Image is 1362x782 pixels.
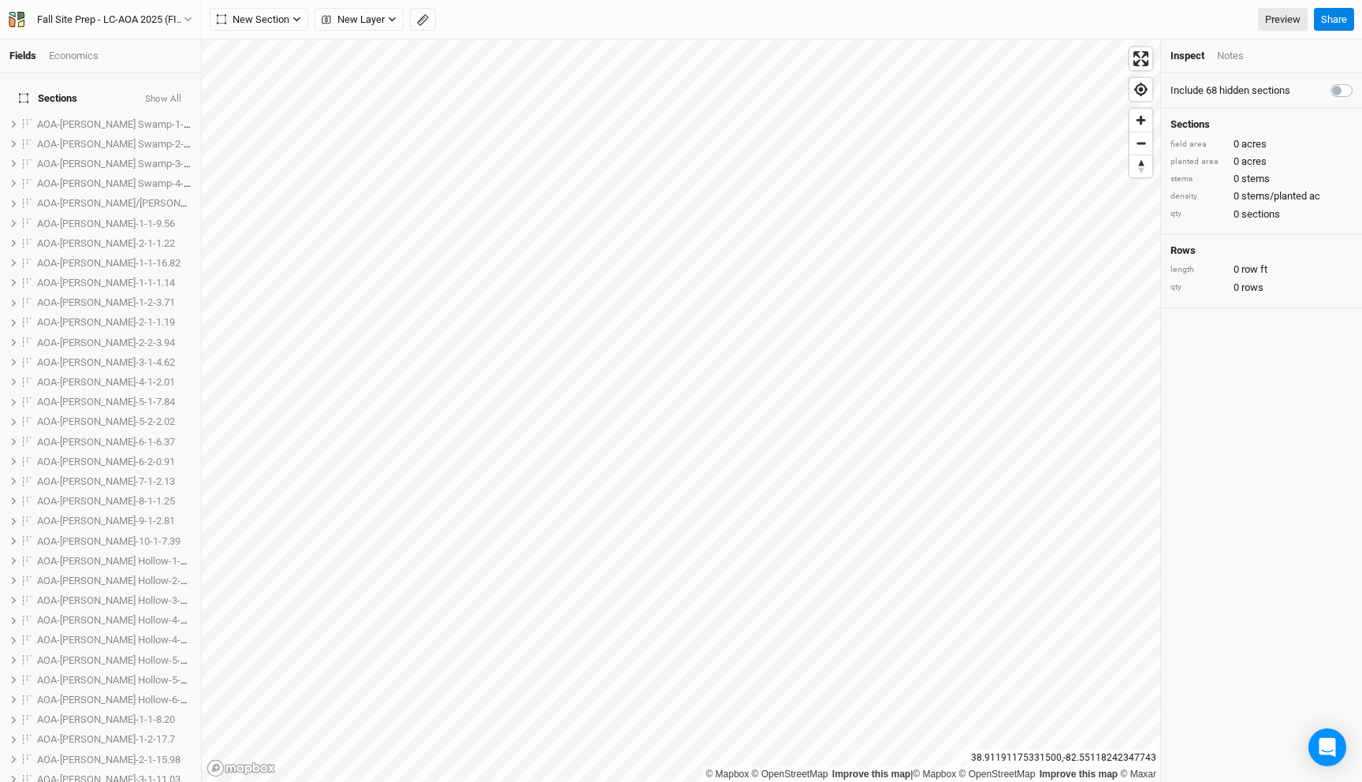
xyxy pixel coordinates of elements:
a: Mapbox [705,769,749,780]
div: AOA-Cackley Swamp-4-1-8.54 [37,177,192,190]
div: density [1170,191,1226,203]
div: AOA-Genevieve Jones-2-1-1.19 [37,316,192,329]
div: Notes [1217,49,1244,63]
div: qty [1170,281,1226,293]
span: AOA-[PERSON_NAME] Hollow-3-1-2.23 [37,594,208,606]
span: AOA-[PERSON_NAME] Hollow-4-2-0.35 [37,634,208,646]
a: Fields [9,50,36,61]
span: New Section [217,12,289,28]
span: AOA-[PERSON_NAME]-5-2-2.02 [37,415,175,427]
span: AOA-[PERSON_NAME]-2-2-3.94 [37,337,175,348]
div: planted area [1170,156,1226,168]
div: | [705,766,1156,782]
div: AOA-Cackley Swamp-3-1-11.41 [37,158,192,170]
div: AOA-Genevieve Jones-2-2-3.94 [37,337,192,349]
div: 0 [1170,155,1353,169]
div: AOA-Genevieve Jones-9-1-2.81 [37,515,192,527]
div: AOA-Kibler Fen-2-1-15.98 [37,754,192,766]
span: AOA-[PERSON_NAME]-3-1-4.62 [37,356,175,368]
div: AOA-Genevieve Jones-8-1-1.25 [37,495,192,508]
div: AOA-Genevieve Jones-5-2-2.02 [37,415,192,428]
div: AOA-Genevieve Jones-6-1-6.37 [37,436,192,449]
span: AOA-[PERSON_NAME]-1-1-16.82 [37,257,180,269]
button: Enter fullscreen [1129,47,1152,70]
span: AOA-[PERSON_NAME]-6-2-0.91 [37,456,175,467]
span: AOA-[PERSON_NAME] Swamp-1-1-4.08 [37,118,211,130]
span: AOA-[PERSON_NAME] Hollow-5-2-6.73 [37,674,208,686]
div: AOA-Cossin/Kreisel-2-1-8.83 [37,197,192,210]
a: Mapbox [913,769,956,780]
span: AOA-[PERSON_NAME]-1-2-17.7 [37,733,175,745]
div: AOA-Hintz Hollow-1-1-2.43 [37,555,192,568]
h4: Sections [1170,118,1353,131]
span: AOA-[PERSON_NAME] Swamp-4-1-8.54 [37,177,211,189]
span: acres [1241,155,1267,169]
span: AOA-[PERSON_NAME]-6-1-6.37 [37,436,175,448]
div: stems [1170,173,1226,185]
div: AOA-Hintz Hollow-6-1-2.29 [37,694,192,706]
button: Zoom in [1129,109,1152,132]
a: Preview [1258,8,1308,32]
div: AOA-Cackley Swamp-2-1-5.80 [37,138,192,151]
span: AOA-[PERSON_NAME]-10-1-7.39 [37,535,180,547]
span: AOA-[PERSON_NAME]-1-1-8.20 [37,713,175,725]
button: Reset bearing to north [1129,155,1152,177]
span: AOA-[PERSON_NAME]-4-1-2.01 [37,376,175,388]
span: rows [1241,281,1263,295]
span: AOA-[PERSON_NAME]-1-2-3.71 [37,296,175,308]
button: Find my location [1129,78,1152,101]
div: AOA-Genevieve Jones-1-2-3.71 [37,296,192,309]
div: AOA-Hintz Hollow-4-2-0.35 [37,634,192,646]
button: Zoom out [1129,132,1152,155]
button: Fall Site Prep - LC-AOA 2025 (FInal) [8,11,193,28]
span: AOA-[PERSON_NAME]-1-1-1.14 [37,277,175,289]
span: AOA-[PERSON_NAME] Hollow-1-1-2.43 [37,555,208,567]
div: qty [1170,208,1226,220]
a: Improve this map [1040,769,1118,780]
button: Share [1314,8,1354,32]
button: New Layer [314,8,404,32]
div: AOA-Genevieve Jones-6-2-0.91 [37,456,192,468]
span: AOA-[PERSON_NAME] Hollow-6-1-2.29 [37,694,208,706]
span: Sections [19,92,77,105]
h4: Rows [1170,244,1353,257]
div: AOA-Kibler Fen-1-2-17.7 [37,733,192,746]
span: acres [1241,137,1267,151]
div: 0 [1170,189,1353,203]
div: field area [1170,139,1226,151]
div: AOA-Kibler Fen-1-1-8.20 [37,713,192,726]
div: length [1170,264,1226,276]
div: AOA-Hintz Hollow-2-1-2.41 [37,575,192,587]
div: AOA-Genevieve Jones-3-1-4.62 [37,356,192,369]
div: 0 [1170,263,1353,277]
a: OpenStreetMap [752,769,828,780]
span: AOA-[PERSON_NAME]-1-1-9.56 [37,218,175,229]
a: OpenStreetMap [959,769,1036,780]
span: stems/planted ac [1241,189,1320,203]
div: AOA-Hintz Hollow-5-2-6.73 [37,674,192,687]
div: 0 [1170,281,1353,295]
div: 0 [1170,207,1353,222]
span: AOA-[PERSON_NAME] Hollow-5-1-2.75 [37,654,208,666]
div: AOA-Hintz Hollow-3-1-2.23 [37,594,192,607]
div: Fall Site Prep - LC-AOA 2025 (FInal) [37,12,184,28]
span: AOA-[PERSON_NAME] Swamp-3-1-11.41 [37,158,217,169]
div: AOA-Genevieve Jones-1-1-1.14 [37,277,192,289]
div: AOA-Genevieve Jones-5-1-7.84 [37,396,192,408]
button: New Section [210,8,308,32]
span: AOA-[PERSON_NAME]-9-1-2.81 [37,515,175,527]
div: AOA-Genevieve Jones-10-1-7.39 [37,535,192,548]
label: Include 68 hidden sections [1170,84,1290,98]
span: AOA-[PERSON_NAME]/[PERSON_NAME]-2-1-8.83 [37,197,255,209]
div: 38.91191175331500 , -82.55118242347743 [967,750,1160,766]
a: Improve this map [832,769,910,780]
div: Economics [49,49,99,63]
span: AOA-[PERSON_NAME]-8-1-1.25 [37,495,175,507]
a: Maxar [1120,769,1156,780]
div: AOA-Genevieve Jones-4-1-2.01 [37,376,192,389]
button: Shortcut: M [410,8,436,32]
div: 0 [1170,172,1353,186]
